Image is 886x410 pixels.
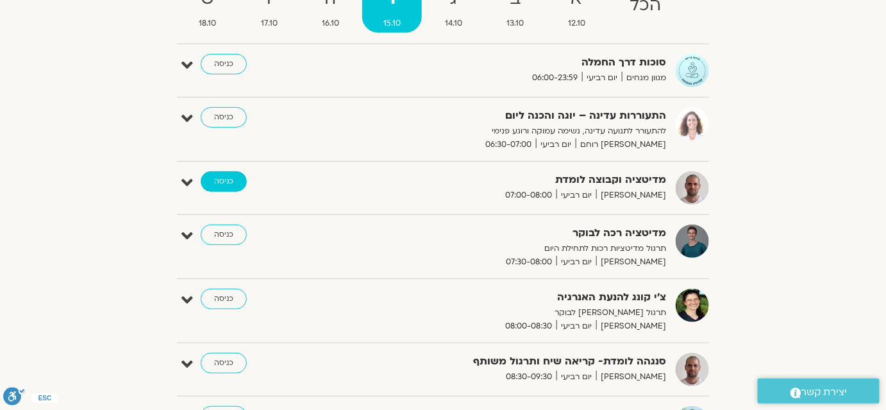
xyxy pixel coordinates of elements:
a: כניסה [201,107,247,128]
span: יצירת קשר [801,384,848,401]
a: כניסה [201,289,247,309]
strong: התעוררות עדינה – יוגה והכנה ליום [352,107,666,124]
strong: סנגהה לומדת- קריאה שיח ותרגול משותף [352,353,666,370]
span: 08:00-08:30 [501,320,556,333]
span: [PERSON_NAME] רוחם [576,138,666,151]
span: יום רביעי [582,71,622,85]
span: [PERSON_NAME] [596,320,666,333]
span: [PERSON_NAME] [596,189,666,202]
span: 13.10 [486,17,545,30]
span: 17.10 [240,17,298,30]
strong: מדיטציה וקבוצה לומדת [352,171,666,189]
strong: מדיטציה רכה לבוקר [352,225,666,242]
span: 18.10 [178,17,237,30]
p: להתעורר לתנועה עדינה, נשימה עמוקה ורוגע פנימי [352,124,666,138]
span: 07:00-08:00 [501,189,556,202]
span: 08:30-09:30 [501,370,556,384]
span: יום רביעי [556,189,596,202]
span: יום רביעי [556,370,596,384]
span: [PERSON_NAME] [596,255,666,269]
p: תרגול [PERSON_NAME] לבוקר [352,306,666,320]
span: מגוון מנחים [622,71,666,85]
span: 06:00-23:59 [528,71,582,85]
a: כניסה [201,353,247,373]
span: 14.10 [424,17,483,30]
a: כניסה [201,225,247,245]
strong: סוכות דרך החמלה [352,54,666,71]
p: תרגול מדיטציות רכות לתחילת היום [352,242,666,255]
span: 07:30-08:00 [501,255,556,269]
span: 16.10 [301,17,360,30]
span: 06:30-07:00 [481,138,536,151]
a: כניסה [201,171,247,192]
a: כניסה [201,54,247,74]
span: 15.10 [362,17,421,30]
span: 12.10 [547,17,606,30]
span: [PERSON_NAME] [596,370,666,384]
a: יצירת קשר [758,379,880,404]
strong: צ'י קונג להנעת האנרגיה [352,289,666,306]
span: יום רביעי [556,255,596,269]
span: יום רביעי [556,320,596,333]
span: יום רביעי [536,138,576,151]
